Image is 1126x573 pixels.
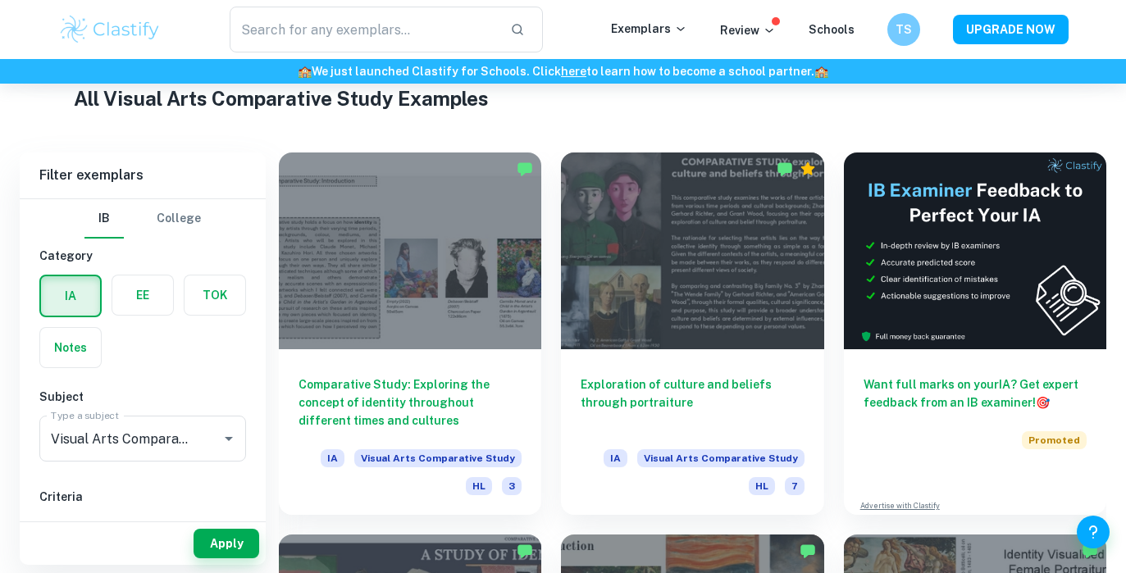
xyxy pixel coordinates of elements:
p: Review [720,21,776,39]
span: HL [749,477,775,495]
span: Promoted [1022,431,1087,449]
h6: TS [894,20,913,39]
input: Search for any exemplars... [230,7,498,52]
a: Schools [809,23,855,36]
a: here [561,65,586,78]
a: Want full marks on yourIA? Get expert feedback from an IB examiner!PromotedAdvertise with Clastify [844,152,1106,515]
img: Marked [517,161,533,177]
button: Apply [194,529,259,558]
h6: Category [39,247,246,265]
button: UPGRADE NOW [953,15,1069,44]
a: Advertise with Clastify [860,500,940,512]
a: Comparative Study: Exploring the concept of identity throughout different times and culturesIAVis... [279,152,541,515]
img: Marked [800,543,816,559]
button: EE [112,275,173,315]
span: 7 [785,477,805,495]
button: Help and Feedback [1077,516,1110,548]
h6: Subject [39,388,246,406]
span: IA [321,449,344,467]
div: Premium [800,161,816,177]
h6: Filter exemplars [20,152,266,198]
button: Open [217,427,240,450]
button: TS [887,13,920,46]
a: Exploration of culture and beliefs through portraitureIAVisual Arts Comparative StudyHL7 [561,152,823,515]
div: Filter type choice [84,199,201,239]
img: Marked [517,543,533,559]
button: IB [84,199,124,239]
img: Thumbnail [844,152,1106,349]
button: College [157,199,201,239]
h6: Exploration of culture and beliefs through portraiture [581,375,804,430]
h6: We just launched Clastify for Schools. Click to learn how to become a school partner. [3,62,1123,80]
span: IA [604,449,627,467]
span: 3 [502,477,522,495]
h6: Criteria [39,488,246,506]
span: HL [466,477,492,495]
span: Visual Arts Comparative Study [354,449,522,467]
h6: Want full marks on your IA ? Get expert feedback from an IB examiner! [864,375,1087,412]
span: Visual Arts Comparative Study [637,449,805,467]
p: Exemplars [611,20,687,38]
h1: All Visual Arts Comparative Study Examples [74,84,1052,113]
button: Notes [40,328,101,367]
img: Marked [777,161,793,177]
span: 🏫 [298,65,312,78]
h6: Comparative Study: Exploring the concept of identity throughout different times and cultures [299,375,522,430]
span: 🏫 [814,65,828,78]
button: TOK [185,275,245,315]
label: Type a subject [51,408,119,422]
img: Clastify logo [58,13,162,46]
span: 🎯 [1036,396,1050,409]
button: IA [41,276,100,316]
img: Marked [1082,543,1098,559]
